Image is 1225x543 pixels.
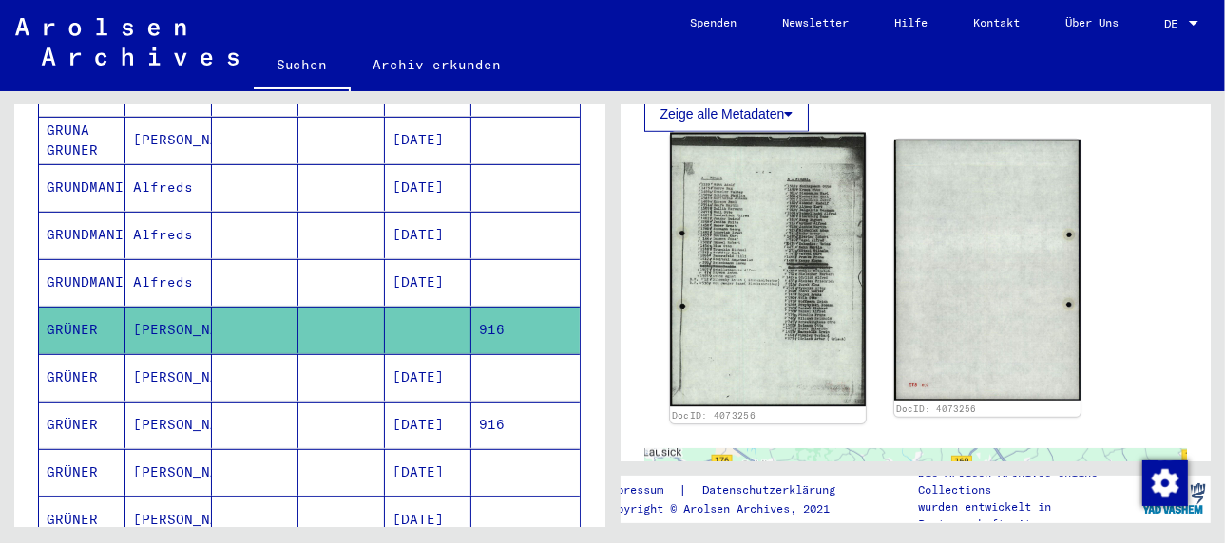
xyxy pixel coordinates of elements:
[125,307,212,353] mat-cell: [PERSON_NAME]
[15,18,239,66] img: Arolsen_neg.svg
[385,449,471,496] mat-cell: [DATE]
[254,42,351,91] a: Suchen
[385,164,471,211] mat-cell: [DATE]
[385,496,471,543] mat-cell: [DATE]
[385,259,471,306] mat-cell: [DATE]
[125,212,212,258] mat-cell: Alfreds
[125,449,212,496] mat-cell: [PERSON_NAME]
[39,259,125,306] mat-cell: GRUNDMANIS
[39,354,125,401] mat-cell: GRÜNER
[125,259,212,306] mat-cell: Alfreds
[39,117,125,163] mat-cell: GRUNA GRUNER
[603,480,679,500] a: Impressum
[894,140,1081,401] img: 002.jpg
[125,496,212,543] mat-cell: [PERSON_NAME]
[1142,460,1188,506] img: Zustimmung ändern
[39,496,125,543] mat-cell: GRÜNER
[603,500,858,517] p: Copyright © Arolsen Archives, 2021
[603,480,858,500] div: |
[39,449,125,496] mat-cell: GRÜNER
[918,464,1137,498] p: Die Arolsen Archives Online-Collections
[125,117,212,163] mat-cell: [PERSON_NAME]
[385,212,471,258] mat-cell: [DATE]
[125,402,212,448] mat-cell: [PERSON_NAME]
[39,402,125,448] mat-cell: GRÜNER
[918,498,1137,533] p: wurden entwickelt in Partnerschaft mit
[385,117,471,163] mat-cell: [DATE]
[896,403,976,414] a: DocID: 4073256
[644,96,810,132] button: Zeige alle Metadaten
[125,354,212,401] mat-cell: [PERSON_NAME]
[671,409,755,421] a: DocID: 4073256
[670,133,866,407] img: 001.jpg
[385,402,471,448] mat-cell: [DATE]
[1139,475,1210,522] img: yv_logo.png
[687,480,858,500] a: Datenschutzerklärung
[39,307,125,353] mat-cell: GRÜNER
[385,354,471,401] mat-cell: [DATE]
[471,307,580,353] mat-cell: 916
[125,164,212,211] mat-cell: Alfreds
[471,402,580,448] mat-cell: 916
[39,164,125,211] mat-cell: GRUNDMANIS
[39,212,125,258] mat-cell: GRUNDMANIS
[1164,17,1185,30] span: DE
[351,42,525,87] a: Archiv erkunden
